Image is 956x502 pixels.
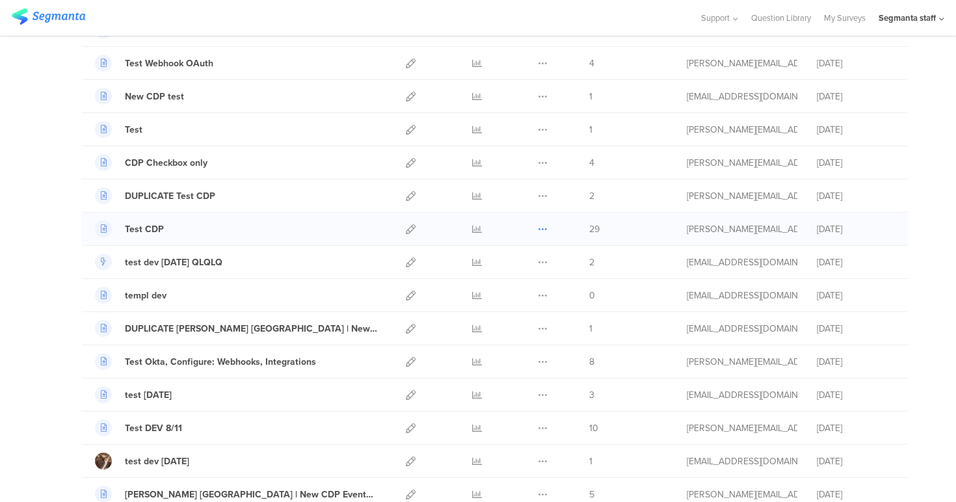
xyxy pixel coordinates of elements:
[95,220,164,237] a: Test CDP
[701,12,730,24] span: Support
[687,90,797,103] div: svyatoslav@segmanta.com
[589,421,598,435] span: 10
[95,187,215,204] a: DUPLICATE Test CDP
[687,421,797,435] div: raymund@segmanta.com
[95,88,184,105] a: New CDP test
[125,90,184,103] div: New CDP test
[817,455,895,468] div: [DATE]
[589,289,595,302] span: 0
[589,123,592,137] span: 1
[817,322,895,336] div: [DATE]
[879,12,936,24] div: Segmanta staff
[589,156,594,170] span: 4
[817,355,895,369] div: [DATE]
[589,57,594,70] span: 4
[125,488,377,501] div: Nevin NC | New CDP Events, sgrd
[125,289,166,302] div: templ dev
[687,355,797,369] div: raymund@segmanta.com
[687,57,797,70] div: riel@segmanta.com
[589,388,594,402] span: 3
[817,90,895,103] div: [DATE]
[687,222,797,236] div: riel@segmanta.com
[95,419,182,436] a: Test DEV 8/11
[125,256,222,269] div: test dev aug 11 QLQLQ
[687,455,797,468] div: eliran@segmanta.com
[125,57,213,70] div: Test Webhook OAuth
[687,289,797,302] div: eliran@segmanta.com
[125,156,207,170] div: CDP Checkbox only
[589,488,594,501] span: 5
[95,320,377,337] a: DUPLICATE [PERSON_NAME] [GEOGRAPHIC_DATA] | New CDP Events
[95,154,207,171] a: CDP Checkbox only
[687,123,797,137] div: raymund@segmanta.com
[125,123,142,137] div: Test
[125,189,215,203] div: DUPLICATE Test CDP
[589,222,600,236] span: 29
[817,488,895,501] div: [DATE]
[95,386,172,403] a: test [DATE]
[817,421,895,435] div: [DATE]
[589,189,594,203] span: 2
[687,388,797,402] div: channelle@segmanta.com
[589,455,592,468] span: 1
[817,256,895,269] div: [DATE]
[817,189,895,203] div: [DATE]
[125,322,377,336] div: DUPLICATE Nevin NC | New CDP Events
[589,90,592,103] span: 1
[687,156,797,170] div: riel@segmanta.com
[687,322,797,336] div: svyatoslav@segmanta.com
[125,355,316,369] div: Test Okta, Configure: Webhooks, Integrations
[817,156,895,170] div: [DATE]
[687,256,797,269] div: eliran@segmanta.com
[687,189,797,203] div: riel@segmanta.com
[12,8,85,25] img: segmanta logo
[817,57,895,70] div: [DATE]
[817,388,895,402] div: [DATE]
[95,121,142,138] a: Test
[817,123,895,137] div: [DATE]
[95,254,222,271] a: test dev [DATE] QLQLQ
[817,222,895,236] div: [DATE]
[125,388,172,402] div: test 8.11.25
[589,322,592,336] span: 1
[589,256,594,269] span: 2
[817,289,895,302] div: [DATE]
[95,453,189,469] a: test dev [DATE]
[589,355,594,369] span: 8
[125,455,189,468] div: test dev mon 11 aug
[95,55,213,72] a: Test Webhook OAuth
[95,353,316,370] a: Test Okta, Configure: Webhooks, Integrations
[687,488,797,501] div: raymund@segmanta.com
[125,222,164,236] div: Test CDP
[95,287,166,304] a: templ dev
[125,421,182,435] div: Test DEV 8/11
